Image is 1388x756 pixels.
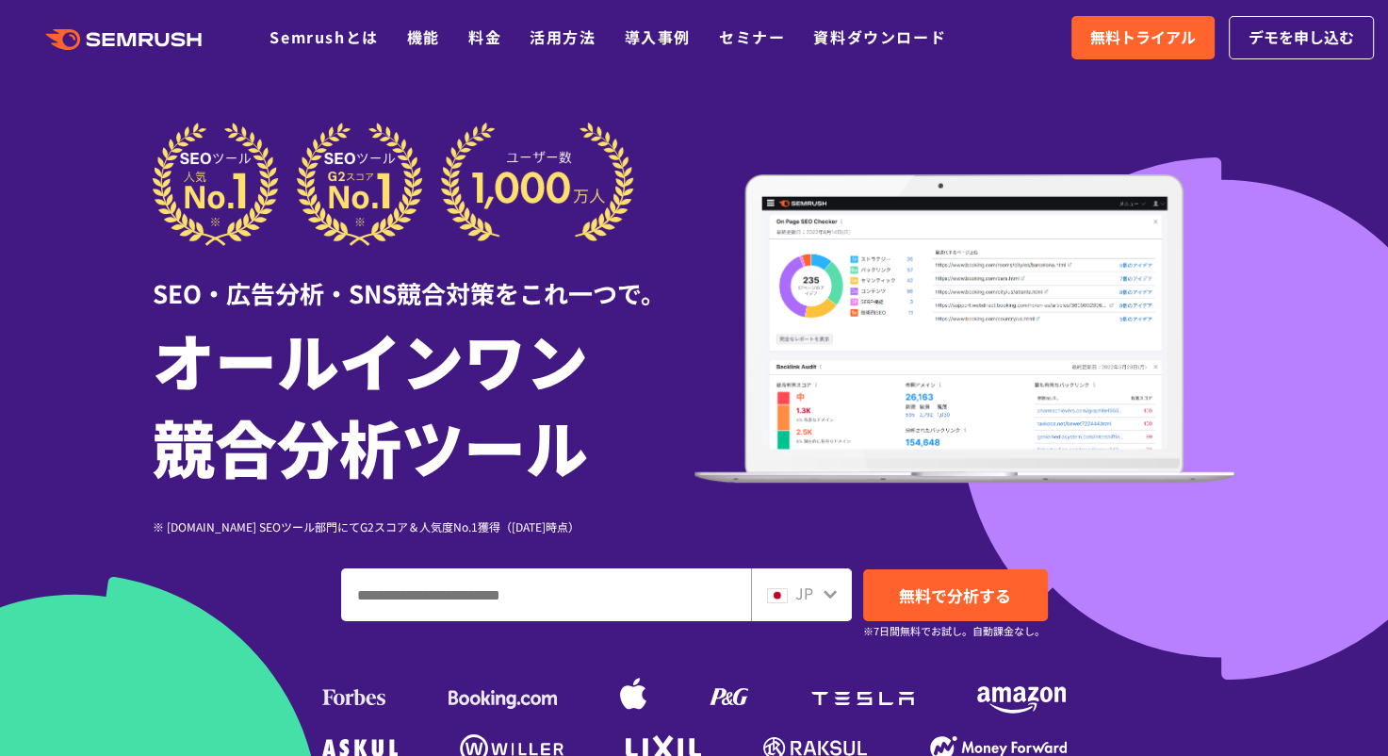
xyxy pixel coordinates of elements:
a: Semrushとは [269,25,378,48]
a: 無料で分析する [863,569,1048,621]
span: JP [795,582,813,604]
small: ※7日間無料でお試し。自動課金なし。 [863,622,1045,640]
a: 機能 [407,25,440,48]
span: 無料トライアル [1090,25,1196,50]
a: 無料トライアル [1071,16,1215,59]
a: 活用方法 [530,25,596,48]
span: デモを申し込む [1249,25,1354,50]
a: デモを申し込む [1229,16,1374,59]
h1: オールインワン 競合分析ツール [153,316,694,489]
a: 資料ダウンロード [813,25,946,48]
a: セミナー [719,25,785,48]
a: 導入事例 [625,25,691,48]
div: SEO・広告分析・SNS競合対策をこれ一つで。 [153,246,694,311]
div: ※ [DOMAIN_NAME] SEOツール部門にてG2スコア＆人気度No.1獲得（[DATE]時点） [153,518,694,535]
input: ドメイン、キーワードまたはURLを入力してください [342,569,750,620]
span: 無料で分析する [899,583,1011,607]
a: 料金 [468,25,501,48]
